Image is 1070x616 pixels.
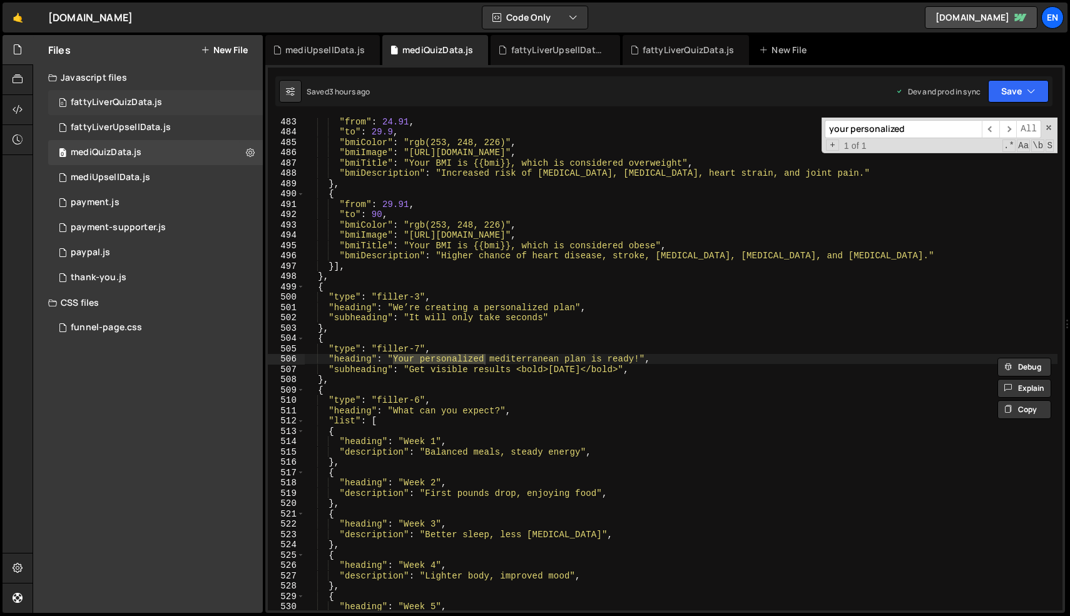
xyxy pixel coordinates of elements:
div: [DOMAIN_NAME] [48,10,133,25]
span: Whole Word Search [1031,139,1044,152]
span: Search In Selection [1046,139,1054,152]
div: New File [759,44,812,56]
div: 514 [268,437,305,447]
button: Explain [997,379,1051,398]
div: 16956/46701.js [48,165,263,190]
div: 521 [268,509,305,520]
div: 520 [268,498,305,509]
div: 527 [268,571,305,582]
div: 16956/46565.js [48,115,263,140]
div: fattyLiverQuizData.js [643,44,734,56]
div: 496 [268,251,305,261]
div: 498 [268,271,305,282]
span: 1 of 1 [839,141,872,151]
div: Dev and prod in sync [895,86,981,97]
div: 518 [268,478,305,488]
div: 528 [268,581,305,592]
div: 529 [268,592,305,602]
div: 506 [268,354,305,365]
span: ​ [982,120,999,138]
div: 495 [268,241,305,251]
div: 488 [268,168,305,179]
div: fattyLiverUpsellData.js [511,44,605,56]
div: 491 [268,199,305,210]
div: Saved [307,86,370,97]
div: 522 [268,519,305,530]
div: 499 [268,282,305,293]
div: 494 [268,230,305,241]
div: 16956/47008.css [48,315,263,340]
button: Code Only [482,6,588,29]
div: mediUpsellData.js [285,44,365,56]
div: 16956/46550.js [48,240,263,265]
span: CaseSensitive Search [1017,139,1030,152]
div: 483 [268,117,305,128]
button: Save [988,80,1049,103]
div: 489 [268,179,305,189]
div: 509 [268,385,305,396]
div: 511 [268,406,305,417]
div: 513 [268,427,305,437]
div: 486 [268,148,305,158]
div: 525 [268,550,305,561]
div: 503 [268,323,305,334]
button: New File [201,45,248,55]
div: 515 [268,447,305,458]
div: 3 hours ago [329,86,370,97]
div: payment.js [71,197,120,208]
div: 505 [268,344,305,355]
div: 501 [268,303,305,313]
span: Toggle Replace mode [826,139,839,151]
div: 16956/46566.js [48,90,263,115]
button: Debug [997,358,1051,376]
a: [DOMAIN_NAME] [925,6,1037,29]
span: ​ [999,120,1017,138]
div: mediUpsellData.js [71,172,150,183]
div: 16956/46700.js [48,140,263,165]
span: Alt-Enter [1016,120,1041,138]
div: 492 [268,210,305,220]
input: Search for [825,120,982,138]
h2: Files [48,43,71,57]
div: 16956/46552.js [48,215,263,240]
div: Javascript files [33,65,263,90]
div: 526 [268,560,305,571]
span: 0 [59,99,66,109]
div: 16956/46524.js [48,265,263,290]
div: 508 [268,375,305,385]
a: En [1041,6,1064,29]
div: payment-supporter.js [71,222,166,233]
div: 490 [268,189,305,199]
div: thank-you.js [71,272,126,283]
div: 484 [268,127,305,138]
div: 519 [268,488,305,499]
div: 16956/46551.js [48,190,263,215]
div: 507 [268,365,305,375]
div: 485 [268,138,305,148]
div: mediQuizData.js [402,44,473,56]
div: 523 [268,530,305,540]
div: 510 [268,395,305,406]
div: 500 [268,292,305,303]
div: 524 [268,540,305,550]
div: 504 [268,333,305,344]
div: CSS files [33,290,263,315]
div: 502 [268,313,305,323]
div: 530 [268,602,305,612]
div: 487 [268,158,305,169]
a: 🤙 [3,3,33,33]
div: fattyLiverQuizData.js [71,97,162,108]
div: funnel-page.css [71,322,142,333]
div: mediQuizData.js [71,147,141,158]
div: 516 [268,457,305,468]
div: 512 [268,416,305,427]
span: 0 [59,149,66,159]
span: RegExp Search [1002,139,1016,152]
div: 493 [268,220,305,231]
div: fattyLiverUpsellData.js [71,122,171,133]
div: 497 [268,261,305,272]
div: paypal.js [71,247,110,258]
button: Copy [997,400,1051,419]
div: 517 [268,468,305,478]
